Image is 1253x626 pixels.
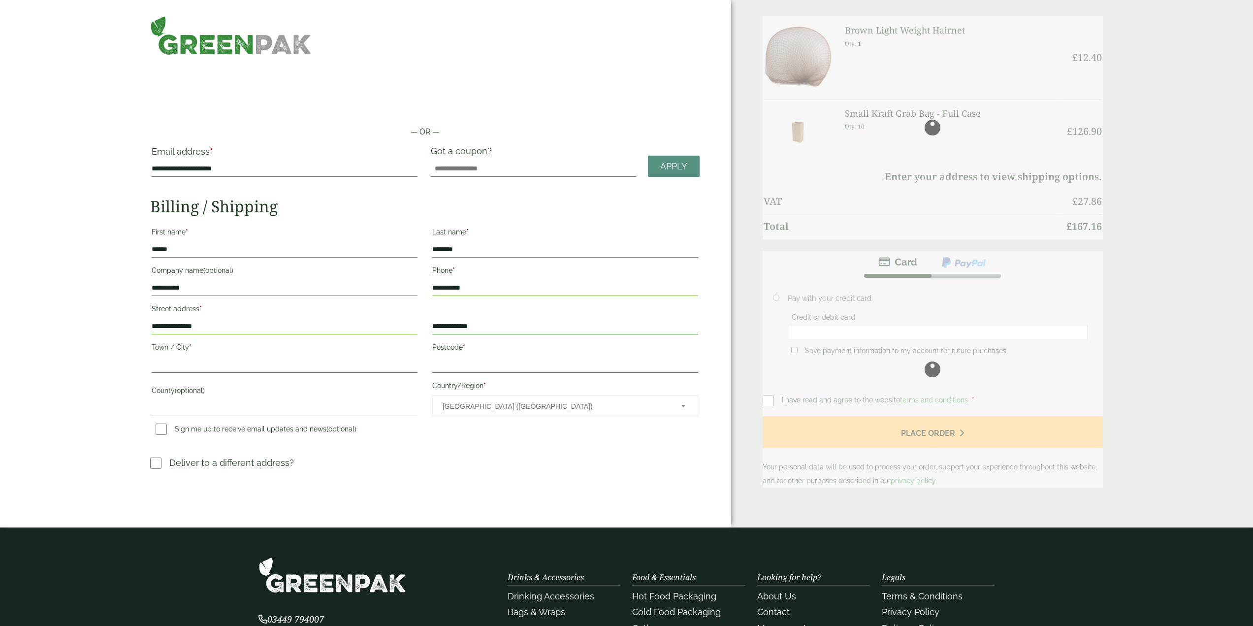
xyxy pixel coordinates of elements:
label: Sign me up to receive email updates and news [152,425,360,436]
label: County [152,384,418,400]
label: Last name [432,225,698,242]
span: (optional) [326,425,356,433]
a: Bags & Wraps [508,607,565,617]
a: Contact [757,607,790,617]
a: Privacy Policy [882,607,939,617]
span: 03449 794007 [258,613,324,625]
p: Deliver to a different address? [169,456,294,469]
span: United Kingdom (UK) [443,396,668,417]
a: 03449 794007 [258,615,324,625]
label: Company name [152,264,418,280]
span: (optional) [175,387,205,395]
img: GreenPak Supplies [258,557,406,593]
label: Postcode [432,340,698,357]
abbr: required [466,228,469,236]
abbr: required [483,382,486,390]
span: Apply [660,161,687,172]
abbr: required [452,266,455,274]
label: Phone [432,264,698,280]
img: GreenPak Supplies [150,16,311,55]
abbr: required [199,305,202,313]
abbr: required [186,228,188,236]
abbr: required [210,146,213,157]
a: Hot Food Packaging [632,591,716,601]
label: Street address [152,302,418,319]
abbr: required [463,343,465,351]
a: Cold Food Packaging [632,607,721,617]
span: (optional) [203,266,233,274]
abbr: required [189,343,192,351]
a: About Us [757,591,796,601]
a: Terms & Conditions [882,591,963,601]
p: — OR — [150,126,699,138]
label: Town / City [152,340,418,357]
iframe: Secure payment button frame [150,95,699,114]
input: Sign me up to receive email updates and news(optional) [156,424,167,435]
h2: Billing / Shipping [150,197,699,216]
label: First name [152,225,418,242]
a: Apply [648,156,700,177]
a: Drinking Accessories [508,591,594,601]
label: Email address [152,147,418,161]
span: Country/Region [432,395,698,416]
label: Got a coupon? [431,146,496,161]
label: Country/Region [432,379,698,395]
